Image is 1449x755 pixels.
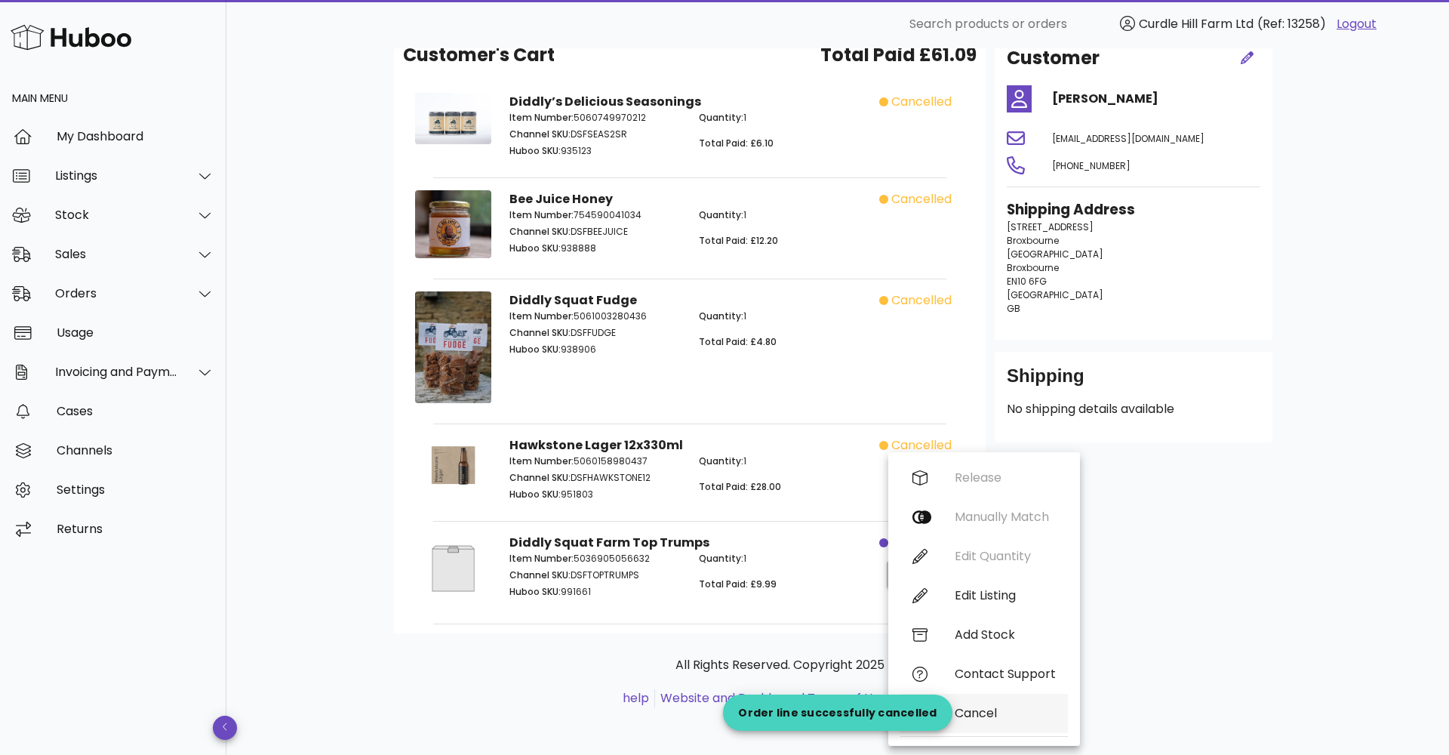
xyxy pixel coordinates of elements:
div: Cancel [955,706,1056,720]
p: All Rights Reserved. Copyright 2025 - [DOMAIN_NAME] [406,656,1269,674]
img: Product Image [415,291,491,403]
span: Customer's Cart [403,42,555,69]
p: 938888 [509,242,681,255]
p: DSFFUDGE [509,326,681,340]
span: Curdle Hill Farm Ltd [1139,15,1254,32]
div: Stock [55,208,178,222]
div: Listings [55,168,178,183]
span: cancelled [891,93,952,111]
span: [EMAIL_ADDRESS][DOMAIN_NAME] [1052,132,1204,145]
span: cancelled [891,291,952,310]
h4: [PERSON_NAME] [1052,90,1260,108]
h2: Customer [1007,45,1100,72]
li: and [655,689,1072,707]
p: 1 [699,208,870,222]
p: 5061003280436 [509,310,681,323]
p: 1 [699,552,870,565]
img: Product Image [415,190,491,258]
div: Order line successfully cancelled [723,705,952,720]
span: [GEOGRAPHIC_DATA] [1007,288,1103,301]
span: (Ref: 13258) [1257,15,1326,32]
span: cancelled [891,436,952,455]
span: Quantity: [699,552,743,565]
p: 1 [699,111,870,125]
span: Quantity: [699,455,743,467]
div: Settings [57,482,214,497]
span: Quantity: [699,111,743,124]
div: Orders [55,286,178,300]
span: Quantity: [699,310,743,322]
a: Website and Dashboard Terms of Use [660,689,886,707]
div: Add Stock [955,627,1056,642]
img: Huboo Logo [11,21,131,54]
span: Total Paid: £12.20 [699,234,778,247]
span: Item Number: [509,208,574,221]
span: Item Number: [509,552,574,565]
div: Cases [57,404,214,418]
p: 5036905056632 [509,552,681,565]
div: Channels [57,443,214,458]
strong: Diddly’s Delicious Seasonings [509,93,701,110]
span: [PHONE_NUMBER] [1052,159,1131,172]
span: Item Number: [509,310,574,322]
strong: Diddly Squat Fudge [509,291,637,309]
p: DSFHAWKSTONE12 [509,471,681,485]
div: My Dashboard [57,129,214,143]
p: DSFBEEJUICE [509,225,681,239]
span: Huboo SKU: [509,144,561,157]
img: Product Image [415,93,491,144]
div: Invoicing and Payments [55,365,178,379]
span: Channel SKU: [509,225,571,238]
span: Total Paid £61.09 [820,42,977,69]
p: DSFSEAS2SR [509,128,681,141]
div: Contact Support [955,667,1056,681]
div: Usage [57,325,214,340]
p: 991661 [509,585,681,599]
p: No shipping details available [1007,400,1260,418]
span: [STREET_ADDRESS] [1007,220,1094,233]
a: help [623,689,649,707]
div: Shipping [1007,364,1260,400]
span: Item Number: [509,111,574,124]
div: Returns [57,522,214,536]
h3: Shipping Address [1007,199,1260,220]
span: Total Paid: £4.80 [699,335,777,348]
span: Total Paid: £9.99 [699,578,777,590]
div: Sales [55,247,178,261]
span: [GEOGRAPHIC_DATA] [1007,248,1103,260]
a: Logout [1337,15,1377,33]
p: 1 [699,310,870,323]
span: Item Number: [509,455,574,467]
span: Quantity: [699,208,743,221]
p: 1 [699,455,870,468]
p: DSFTOPTRUMPS [509,569,681,582]
strong: Diddly Squat Farm Top Trumps [509,534,709,551]
span: Total Paid: £28.00 [699,480,781,493]
span: EN10 6FG [1007,275,1047,288]
span: GB [1007,302,1020,315]
span: Channel SKU: [509,471,571,484]
p: 5060749970212 [509,111,681,125]
span: Huboo SKU: [509,488,561,501]
span: Huboo SKU: [509,343,561,356]
span: Broxbourne [1007,234,1059,247]
strong: Hawkstone Lager 12x330ml [509,436,683,454]
span: Channel SKU: [509,326,571,339]
p: 5060158980437 [509,455,681,468]
span: Huboo SKU: [509,585,561,598]
span: Total Paid: £6.10 [699,137,774,149]
p: 938906 [509,343,681,356]
p: 951803 [509,488,681,501]
span: Channel SKU: [509,128,571,140]
span: Broxbourne [1007,261,1059,274]
span: Huboo SKU: [509,242,561,254]
p: 935123 [509,144,681,158]
span: Channel SKU: [509,569,571,581]
button: action [887,561,964,588]
img: Product Image [415,436,491,494]
div: Edit Listing [955,588,1056,602]
p: 754590041034 [509,208,681,222]
img: Product Image [415,534,491,603]
strong: Bee Juice Honey [509,190,613,208]
span: cancelled [891,190,952,208]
